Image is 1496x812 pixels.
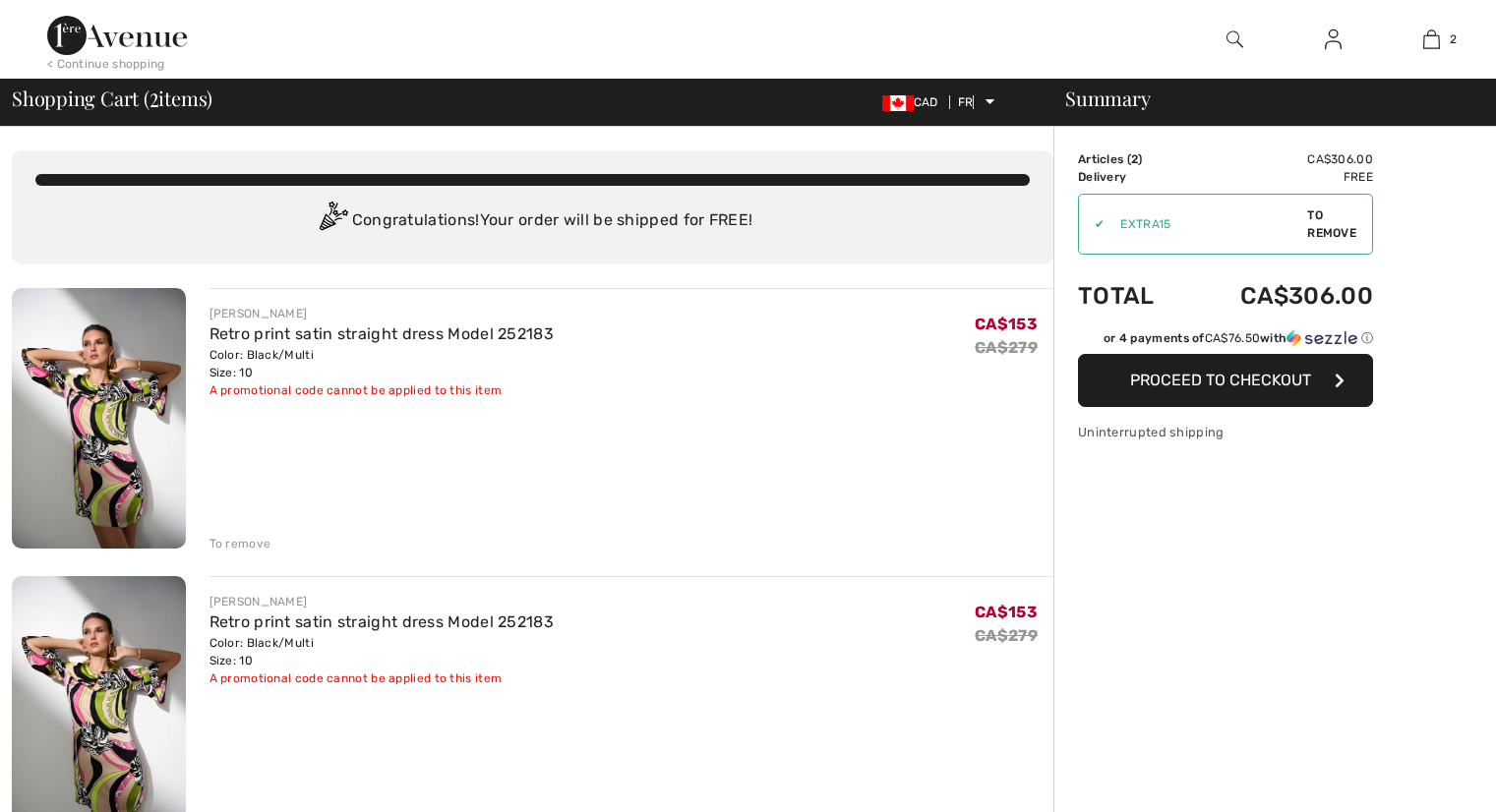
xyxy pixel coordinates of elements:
[1287,329,1357,347] img: Sezzle
[1065,85,1150,111] font: Summary
[480,210,753,229] font: Your order will be shipped for FREE!
[1307,208,1356,240] font: To remove
[1078,152,1131,166] font: Articles (
[209,324,555,343] a: Retro print satin straight dress Model 252183
[209,636,314,650] font: Color: Black/Multi
[158,85,212,111] font: items)
[12,288,186,549] img: Retro print satin straight dress Model 252183
[975,315,1038,333] font: CA$153
[313,202,352,241] img: Congratulation2.svg
[1227,28,1243,51] img: research
[150,79,159,113] font: 2
[882,95,914,111] img: Canadian Dollar
[209,366,253,379] font: Size: 10
[1260,331,1287,345] font: with
[1309,28,1357,52] a: Log in
[1450,32,1457,46] font: 2
[209,307,308,320] font: [PERSON_NAME]
[47,57,165,71] font: < Continue shopping
[975,338,1038,357] font: CA$279
[352,210,480,229] font: Congratulations!
[1078,282,1155,310] font: Total
[209,537,271,551] font: To remove
[1105,195,1307,254] input: Promo code
[1307,152,1373,166] font: CA$306.00
[209,348,314,362] font: Color: Black/Multi
[958,95,974,109] font: FR
[1131,152,1138,166] font: 2
[1130,371,1311,389] font: Proceed to checkout
[1205,331,1260,345] font: CA$76.50
[1078,354,1373,407] button: Proceed to checkout
[1078,170,1126,184] font: Delivery
[914,95,938,109] font: CAD
[1095,217,1105,231] font: ✔
[1240,282,1373,310] font: CA$306.00
[12,85,150,111] font: Shopping Cart (
[1104,331,1205,345] font: or 4 payments of
[209,383,503,397] font: A promotional code cannot be applied to this item
[1078,425,1225,439] font: Uninterrupted shipping
[1325,28,1342,51] img: My information
[1344,170,1373,184] font: Free
[209,671,503,685] font: A promotional code cannot be applied to this item
[1383,28,1479,51] a: 2
[47,16,187,55] img: 1st Avenue
[975,603,1038,621] font: CA$153
[209,612,555,631] a: Retro print satin straight dress Model 252183
[975,626,1038,645] font: CA$279
[1361,331,1373,345] font: ⓘ
[1423,28,1440,51] img: My cart
[1138,152,1142,166] font: )
[209,654,253,667] font: Size: 10
[209,595,308,609] font: [PERSON_NAME]
[1078,329,1373,354] div: or 4 payments ofCA$76.50withSezzle Click to learn more about Sezzle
